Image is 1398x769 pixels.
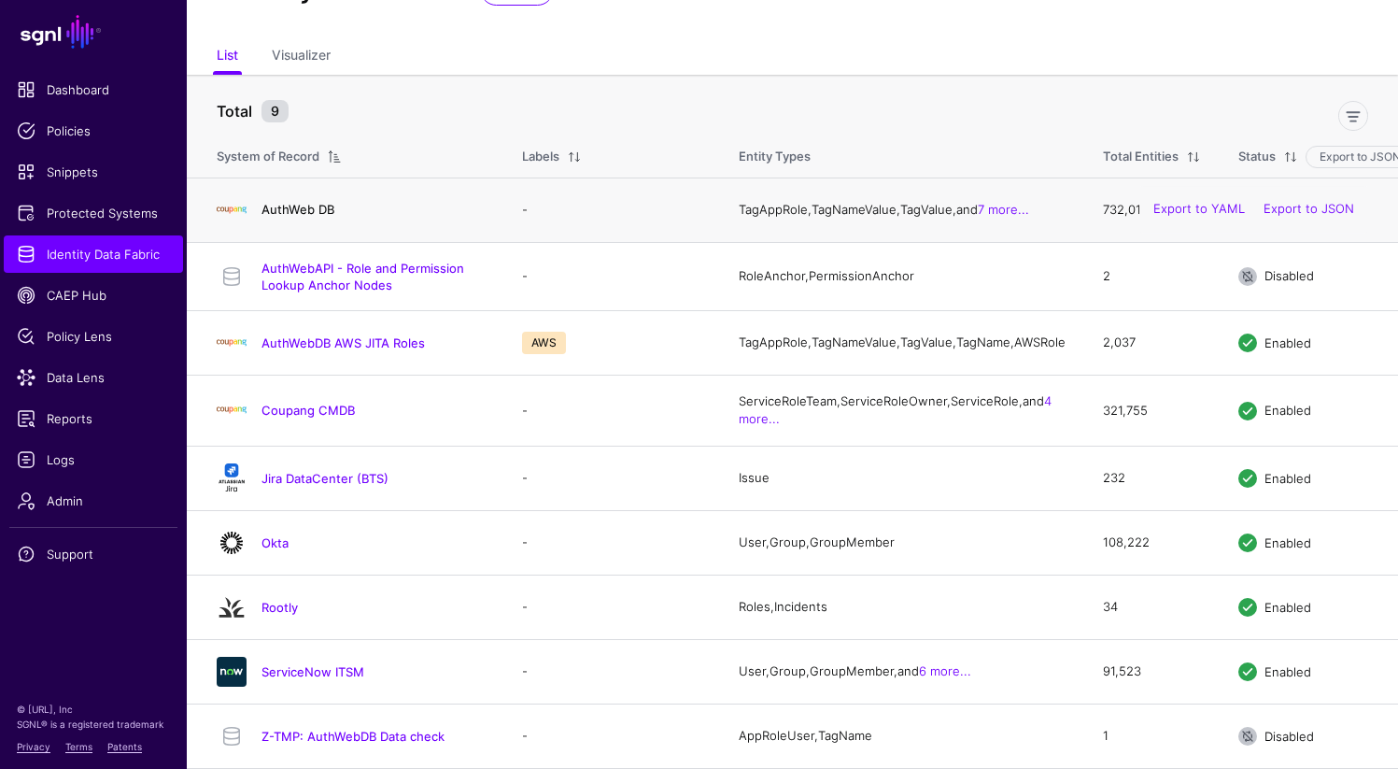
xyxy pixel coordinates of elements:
td: 321,755 [1084,375,1220,446]
a: Terms [65,741,92,752]
a: AuthWebDB AWS JITA Roles [261,335,425,350]
a: Coupang CMDB [261,403,355,418]
a: SGNL [11,11,176,52]
img: svg+xml;base64,PHN2ZyB3aWR0aD0iNjQiIGhlaWdodD0iNjQiIHZpZXdCb3g9IjAgMCA2NCA2NCIgZmlsbD0ibm9uZSIgeG... [217,657,247,687]
td: - [503,242,720,310]
a: Admin [4,482,183,520]
a: Policy Lens [4,318,183,355]
td: 2 [1084,242,1220,310]
td: RoleAnchor, PermissionAnchor [720,242,1084,310]
a: Dashboard [4,71,183,108]
div: Status [1238,148,1276,166]
img: svg+xml;base64,PHN2ZyB3aWR0aD0iMTQxIiBoZWlnaHQ9IjE2NCIgdmlld0JveD0iMCAwIDE0MSAxNjQiIGZpbGw9Im5vbm... [217,463,247,493]
a: 7 more... [978,202,1029,217]
td: 108,222 [1084,510,1220,575]
td: - [503,510,720,575]
div: Total Entities [1103,148,1179,166]
span: Disabled [1264,728,1314,743]
img: svg+xml;base64,PHN2ZyBpZD0iTG9nbyIgeG1sbnM9Imh0dHA6Ly93d3cudzMub3JnLzIwMDAvc3ZnIiB3aWR0aD0iMTIxLj... [217,328,247,358]
span: Enabled [1264,534,1311,549]
a: Patents [107,741,142,752]
a: Export to YAML [1153,202,1245,217]
strong: Total [217,102,252,121]
p: © [URL], Inc [17,702,170,717]
p: SGNL® is a registered trademark [17,717,170,732]
a: ServiceNow ITSM [261,664,364,679]
a: Data Lens [4,359,183,396]
a: Snippets [4,153,183,191]
a: CAEP Hub [4,277,183,314]
a: 6 more... [919,663,971,678]
span: Disabled [1264,268,1314,283]
td: - [503,178,720,242]
td: - [503,375,720,446]
div: Labels [522,148,559,166]
span: CAEP Hub [17,286,170,305]
td: TagAppRole, TagNameValue, TagValue, TagName, AWSRole [720,310,1084,375]
td: Roles, Incidents [720,575,1084,639]
td: 232 [1084,446,1220,510]
a: Privacy [17,741,50,752]
a: AuthWeb DB [261,202,334,217]
td: - [503,639,720,704]
span: Policies [17,121,170,140]
a: Okta [261,535,289,550]
span: Data Lens [17,368,170,387]
img: svg+xml;base64,PHN2ZyBpZD0iTG9nbyIgeG1sbnM9Imh0dHA6Ly93d3cudzMub3JnLzIwMDAvc3ZnIiB3aWR0aD0iMTIxLj... [217,195,247,225]
span: Snippets [17,163,170,181]
img: svg+xml;base64,PHN2ZyB3aWR0aD0iNjQiIGhlaWdodD0iNjQiIHZpZXdCb3g9IjAgMCA2NCA2NCIgZmlsbD0ibm9uZSIgeG... [217,528,247,558]
span: Identity Data Fabric [17,245,170,263]
td: 1 [1084,704,1220,768]
td: TagAppRole, TagNameValue, TagValue, and [720,178,1084,242]
span: Enabled [1264,335,1311,349]
span: Policy Lens [17,327,170,346]
td: ServiceRoleTeam, ServiceRoleOwner, ServiceRole, and [720,375,1084,446]
a: AuthWebAPI - Role and Permission Lookup Anchor Nodes [261,261,464,292]
a: Z-TMP: AuthWebDB Data check [261,729,445,744]
td: User, Group, GroupMember [720,510,1084,575]
span: Logs [17,450,170,469]
span: Enabled [1264,403,1311,418]
a: Protected Systems [4,194,183,232]
small: 9 [261,100,289,122]
div: System of Record [217,148,319,166]
a: Jira DataCenter (BTS) [261,471,388,486]
a: Policies [4,112,183,150]
span: Enabled [1264,470,1311,485]
span: Protected Systems [17,204,170,222]
span: Enabled [1264,663,1311,678]
td: - [503,704,720,768]
a: Identity Data Fabric [4,235,183,273]
td: 34 [1084,575,1220,639]
td: - [503,446,720,510]
td: Issue [720,446,1084,510]
a: Rootly [261,600,298,615]
span: Entity Types [739,149,811,164]
span: AWS [522,332,566,354]
span: Dashboard [17,80,170,99]
td: 91,523 [1084,639,1220,704]
a: Export to JSON [1264,202,1354,217]
span: Enabled [1264,599,1311,614]
img: svg+xml;base64,PHN2ZyBpZD0iTG9nbyIgeG1sbnM9Imh0dHA6Ly93d3cudzMub3JnLzIwMDAvc3ZnIiB3aWR0aD0iMTIxLj... [217,395,247,425]
span: Reports [17,409,170,428]
a: Logs [4,441,183,478]
a: Reports [4,400,183,437]
td: AppRoleUser, TagName [720,704,1084,768]
td: - [503,575,720,639]
td: 2,037 [1084,310,1220,375]
span: Admin [17,491,170,510]
td: 732,015 [1084,178,1220,242]
span: Support [17,545,170,563]
img: svg+xml;base64,PHN2ZyB3aWR0aD0iMjQiIGhlaWdodD0iMjQiIHZpZXdCb3g9IjAgMCAyNCAyNCIgZmlsbD0ibm9uZSIgeG... [217,592,247,622]
td: User, Group, GroupMember, and [720,639,1084,704]
a: Visualizer [272,39,331,75]
a: List [217,39,238,75]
